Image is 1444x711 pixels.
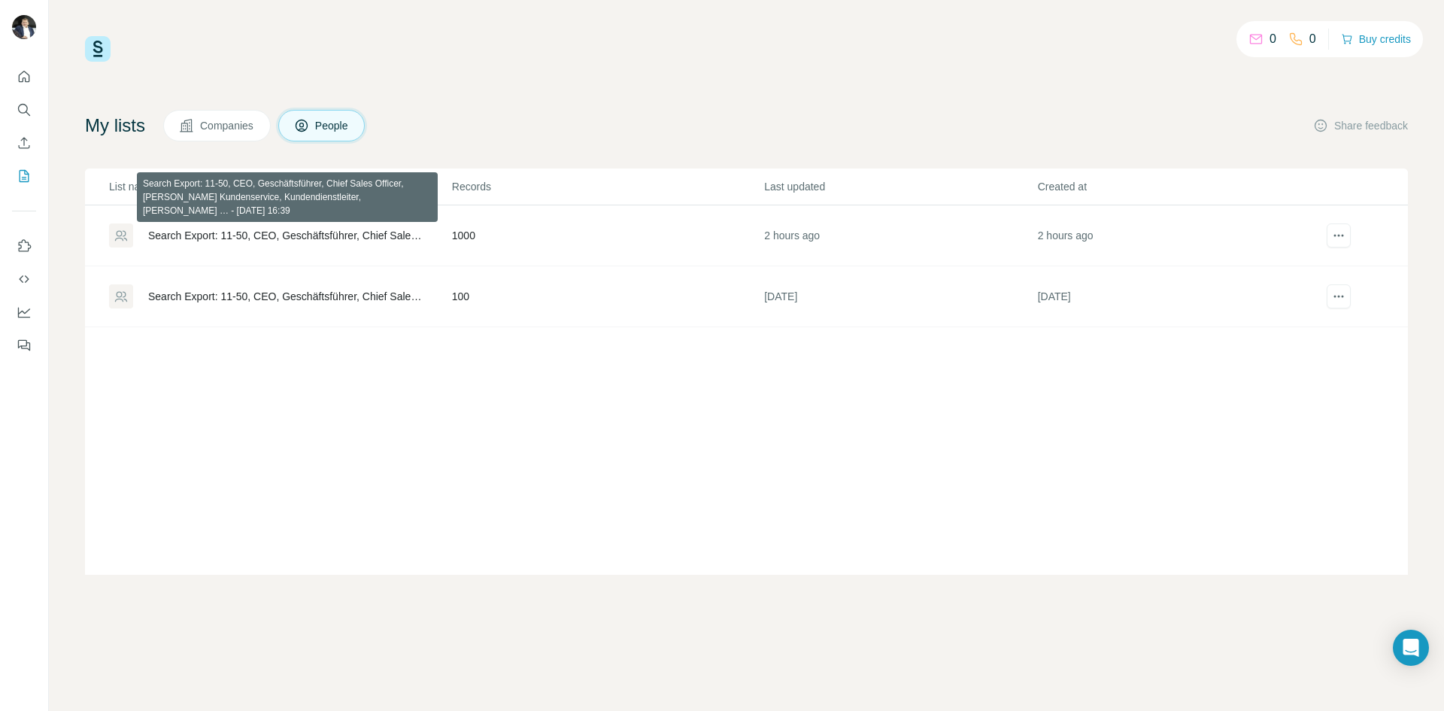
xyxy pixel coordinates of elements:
h4: My lists [85,114,145,138]
td: 2 hours ago [1037,205,1310,266]
button: Use Surfe API [12,266,36,293]
td: [DATE] [1037,266,1310,327]
img: Surfe Logo [85,36,111,62]
td: 1000 [451,205,763,266]
span: Companies [200,118,255,133]
button: Feedback [12,332,36,359]
button: Search [12,96,36,123]
p: 0 [1270,30,1276,48]
td: [DATE] [763,266,1036,327]
button: Dashboard [12,299,36,326]
div: Open Intercom Messenger [1393,630,1429,666]
div: Search Export: 11-50, CEO, Geschäftsführer, Chief Sales Officer, [PERSON_NAME] Kundenservice, Kun... [148,228,426,243]
button: Share feedback [1313,118,1408,133]
p: 0 [1309,30,1316,48]
div: Search Export: 11-50, CEO, Geschäftsführer, Chief Sales Officer, [PERSON_NAME] Kundenservice, Kun... [148,289,426,304]
button: actions [1327,284,1351,308]
span: People [315,118,350,133]
button: My lists [12,163,36,190]
button: actions [1327,223,1351,248]
button: Enrich CSV [12,129,36,156]
button: Buy credits [1341,29,1411,50]
td: 100 [451,266,763,327]
button: Quick start [12,63,36,90]
p: Last updated [764,179,1036,194]
td: 2 hours ago [763,205,1036,266]
button: Use Surfe on LinkedIn [12,232,36,260]
p: List name [109,179,450,194]
p: Created at [1038,179,1309,194]
p: Records [452,179,763,194]
img: Avatar [12,15,36,39]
